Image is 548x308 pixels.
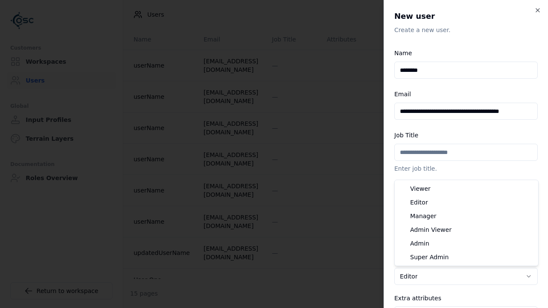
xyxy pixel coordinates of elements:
[410,212,436,220] span: Manager
[410,225,452,234] span: Admin Viewer
[410,253,449,261] span: Super Admin
[410,184,431,193] span: Viewer
[410,239,429,248] span: Admin
[410,198,428,207] span: Editor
